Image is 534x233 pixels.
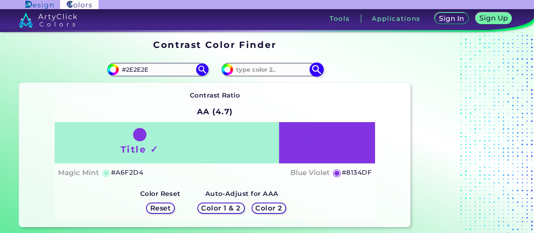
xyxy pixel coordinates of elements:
h1: Title ✓ [121,143,159,155]
a: Sign Up [475,13,513,25]
h5: ◉ [332,168,342,178]
strong: Contrast Ratio [190,91,240,99]
h4: Magic Mint [58,167,99,179]
img: ArtyClick Design logo [25,1,53,9]
h5: Color 1 & 2 [201,205,242,212]
h3: Tools [330,15,350,22]
h1: Contrast Color Finder [153,38,276,51]
img: logo_artyclick_colors_white.svg [19,13,78,28]
h5: ◉ [102,168,111,178]
h4: Blue Violet [290,167,330,179]
strong: Color Reset [140,190,181,198]
h5: #A6F2D4 [111,167,143,178]
h2: AA (4.7) [193,103,237,121]
h5: Reset [150,205,171,212]
iframe: Advertisement [414,37,518,230]
input: type color 2.. [233,64,311,75]
h3: Applications [372,15,421,22]
h4: Text ✗ [286,137,309,149]
h5: #8134DF [342,167,372,178]
strong: Auto-Adjust for AAA [205,190,279,198]
h5: Sign Up [479,15,509,22]
img: icon search [309,63,324,77]
h5: Sign In [438,15,465,22]
a: Sign In [434,13,469,25]
h5: Color 2 [255,205,283,212]
img: icon search [196,63,209,76]
input: type color 1.. [119,64,196,75]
